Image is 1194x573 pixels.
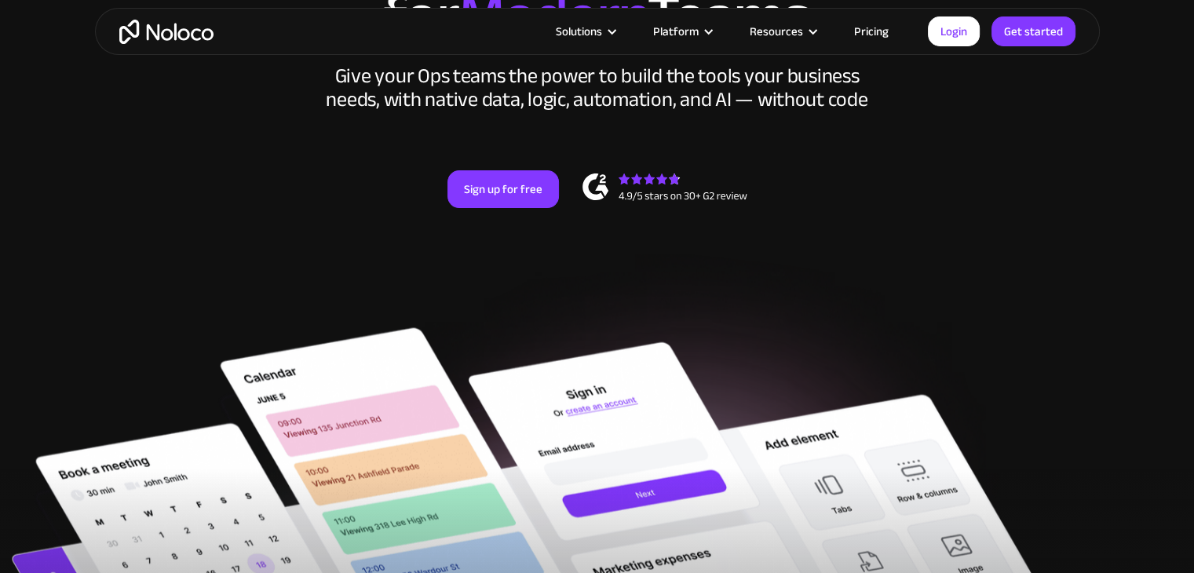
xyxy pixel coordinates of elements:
[634,21,730,42] div: Platform
[928,16,980,46] a: Login
[750,21,803,42] div: Resources
[730,21,834,42] div: Resources
[834,21,908,42] a: Pricing
[653,21,699,42] div: Platform
[536,21,634,42] div: Solutions
[119,20,214,44] a: home
[447,170,559,208] a: Sign up for free
[556,21,602,42] div: Solutions
[323,64,872,111] div: Give your Ops teams the power to build the tools your business needs, with native data, logic, au...
[991,16,1075,46] a: Get started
